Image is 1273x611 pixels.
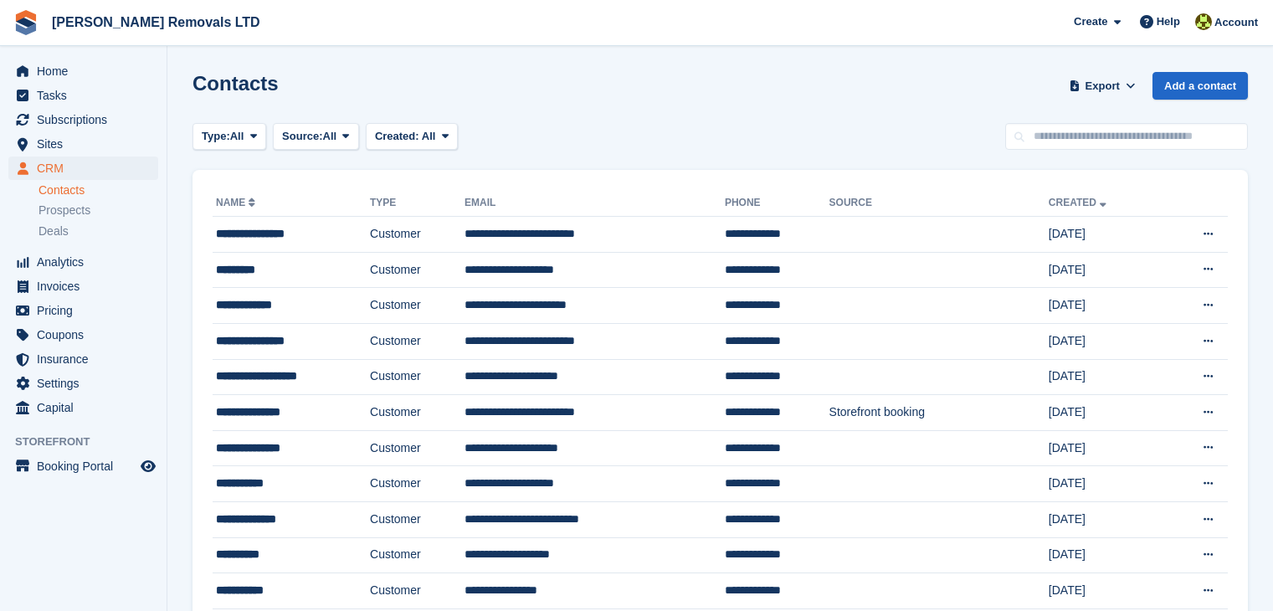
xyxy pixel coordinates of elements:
span: Export [1086,78,1120,95]
span: Subscriptions [37,108,137,131]
td: Customer [370,323,465,359]
a: menu [8,84,158,107]
span: Storefront [15,434,167,450]
span: Settings [37,372,137,395]
span: Created: [375,130,419,142]
span: Pricing [37,299,137,322]
td: Customer [370,501,465,537]
a: Deals [38,223,158,240]
a: menu [8,347,158,371]
span: Coupons [37,323,137,347]
td: Customer [370,430,465,466]
a: menu [8,108,158,131]
td: [DATE] [1049,430,1163,466]
td: Storefront booking [829,395,1049,431]
span: Help [1157,13,1180,30]
a: Name [216,197,259,208]
td: Customer [370,466,465,502]
td: Customer [370,573,465,609]
td: [DATE] [1049,466,1163,502]
span: Sites [37,132,137,156]
button: Type: All [192,123,266,151]
span: Invoices [37,275,137,298]
a: Preview store [138,456,158,476]
a: Created [1049,197,1110,208]
td: [DATE] [1049,252,1163,288]
td: Customer [370,288,465,324]
button: Created: All [366,123,458,151]
td: Customer [370,395,465,431]
td: Customer [370,359,465,395]
a: menu [8,275,158,298]
span: Create [1074,13,1107,30]
a: menu [8,323,158,347]
td: [DATE] [1049,537,1163,573]
span: CRM [37,157,137,180]
span: All [323,128,337,145]
a: Add a contact [1152,72,1248,100]
a: menu [8,59,158,83]
span: Deals [38,223,69,239]
a: Prospects [38,202,158,219]
span: All [422,130,436,142]
span: Prospects [38,203,90,218]
td: [DATE] [1049,395,1163,431]
span: Capital [37,396,137,419]
th: Phone [725,190,829,217]
button: Export [1065,72,1139,100]
button: Source: All [273,123,359,151]
a: menu [8,454,158,478]
a: menu [8,372,158,395]
span: All [230,128,244,145]
td: [DATE] [1049,217,1163,253]
span: Type: [202,128,230,145]
a: menu [8,132,158,156]
td: Customer [370,217,465,253]
a: menu [8,396,158,419]
td: [DATE] [1049,501,1163,537]
td: [DATE] [1049,573,1163,609]
td: [DATE] [1049,323,1163,359]
span: Tasks [37,84,137,107]
th: Email [465,190,725,217]
span: Account [1214,14,1258,31]
a: [PERSON_NAME] Removals LTD [45,8,267,36]
td: Customer [370,537,465,573]
th: Source [829,190,1049,217]
img: stora-icon-8386f47178a22dfd0bd8f6a31ec36ba5ce8667c1dd55bd0f319d3a0aa187defe.svg [13,10,38,35]
td: Customer [370,252,465,288]
span: Home [37,59,137,83]
span: Booking Portal [37,454,137,478]
a: menu [8,157,158,180]
img: Sean Glenn [1195,13,1212,30]
span: Source: [282,128,322,145]
td: [DATE] [1049,288,1163,324]
a: menu [8,299,158,322]
a: Contacts [38,182,158,198]
h1: Contacts [192,72,279,95]
td: [DATE] [1049,359,1163,395]
span: Analytics [37,250,137,274]
th: Type [370,190,465,217]
span: Insurance [37,347,137,371]
a: menu [8,250,158,274]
